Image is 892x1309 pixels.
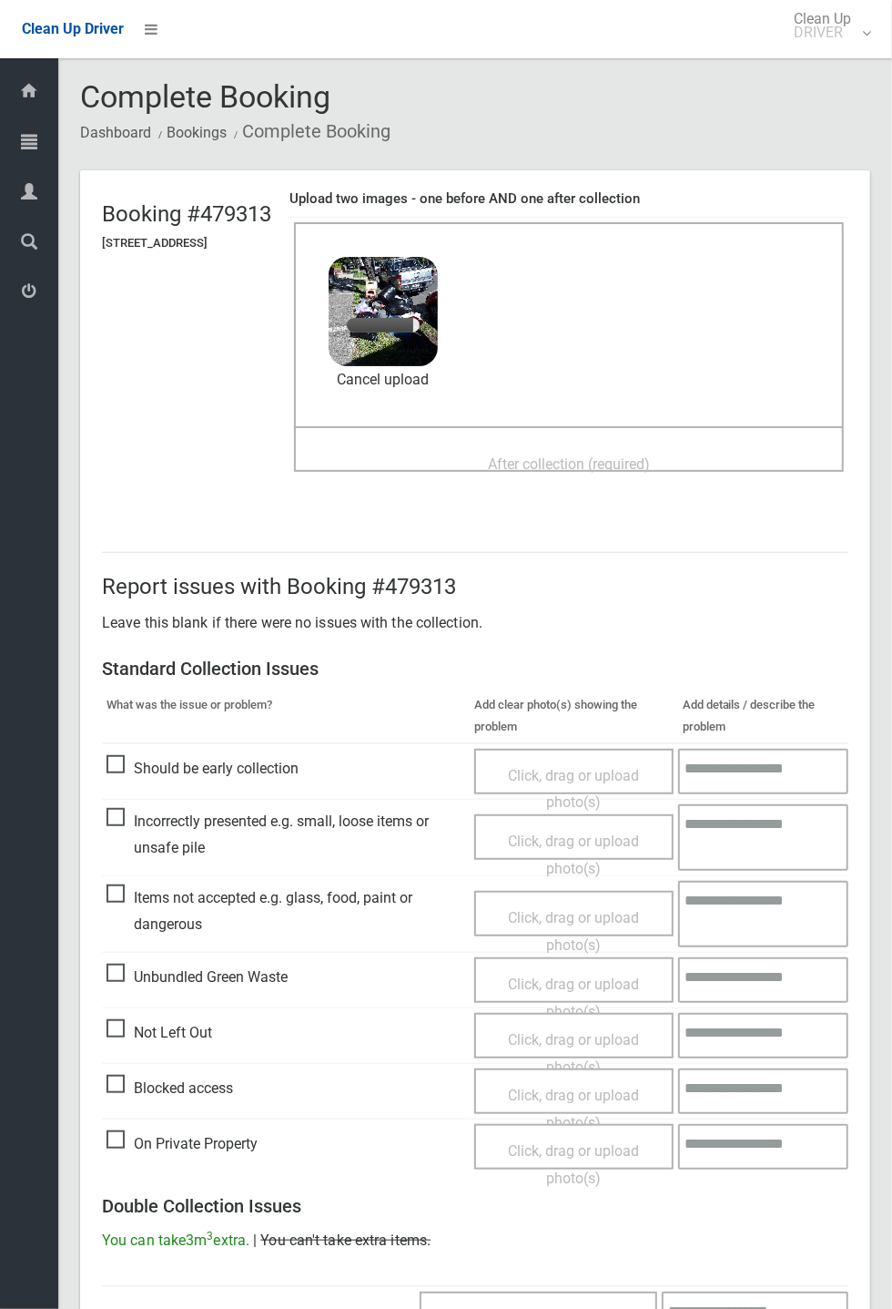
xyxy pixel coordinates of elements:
[80,78,330,115] span: Complete Booking
[80,124,151,141] a: Dashboard
[102,1196,848,1216] h3: Double Collection Issues
[106,1075,233,1102] span: Blocked access
[106,808,465,862] span: Incorrectly presented e.g. small, loose items or unsafe pile
[329,366,438,394] a: Cancel upload
[22,20,124,37] span: Clean Up Driver
[508,1087,639,1131] span: Click, drag or upload photo(s)
[229,115,390,148] li: Complete Booking
[102,1232,249,1249] span: You can take extra.
[260,1232,431,1249] span: You can't take extra items.
[785,12,869,39] span: Clean Up
[794,26,851,39] small: DRIVER
[106,964,288,991] span: Unbundled Green Waste
[167,124,227,141] a: Bookings
[508,976,639,1020] span: Click, drag or upload photo(s)
[508,767,639,812] span: Click, drag or upload photo(s)
[102,659,848,679] h3: Standard Collection Issues
[106,1130,258,1158] span: On Private Property
[22,15,124,43] a: Clean Up Driver
[102,690,470,743] th: What was the issue or problem?
[102,202,271,226] h2: Booking #479313
[102,575,848,598] h2: Report issues with Booking #479313
[106,755,299,782] span: Should be early collection
[678,690,848,743] th: Add details / describe the problem
[253,1232,257,1249] span: |
[102,237,271,250] h5: [STREET_ADDRESS]
[508,1031,639,1076] span: Click, drag or upload photo(s)
[470,690,678,743] th: Add clear photo(s) showing the problem
[508,909,639,954] span: Click, drag or upload photo(s)
[102,609,848,637] p: Leave this blank if there were no issues with the collection.
[289,191,848,207] h4: Upload two images - one before AND one after collection
[508,833,639,877] span: Click, drag or upload photo(s)
[207,1230,213,1243] sup: 3
[186,1232,213,1249] span: 3m
[106,885,465,938] span: Items not accepted e.g. glass, food, paint or dangerous
[106,1019,212,1047] span: Not Left Out
[488,455,650,473] span: After collection (required)
[508,1142,639,1187] span: Click, drag or upload photo(s)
